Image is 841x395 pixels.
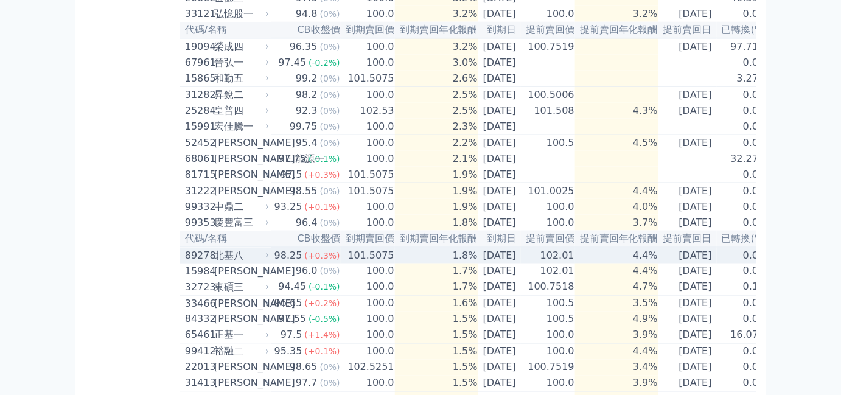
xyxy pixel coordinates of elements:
[185,312,211,327] div: 84332
[341,151,395,167] td: 100.0
[717,376,769,392] td: 0.0%
[185,55,211,70] div: 67961
[658,215,717,231] td: [DATE]
[717,327,769,344] td: 16.07%
[214,55,267,70] div: 晉弘一
[214,296,267,311] div: [PERSON_NAME]
[214,312,267,327] div: [PERSON_NAME]
[478,360,521,376] td: [DATE]
[305,347,340,357] span: (+0.1%)
[717,103,769,119] td: 0.0%
[185,215,211,230] div: 99353
[478,344,521,360] td: [DATE]
[521,312,575,327] td: 100.5
[395,247,478,264] td: 1.8%
[341,199,395,215] td: 100.0
[395,231,478,247] th: 到期賣回年化報酬
[717,135,769,152] td: 0.0%
[658,264,717,279] td: [DATE]
[214,264,267,279] div: [PERSON_NAME]
[575,183,658,200] td: 4.4%
[320,363,340,372] span: (0%)
[320,122,340,131] span: (0%)
[395,55,478,71] td: 3.0%
[717,264,769,279] td: 0.0%
[293,264,320,279] div: 96.0
[341,344,395,360] td: 100.0
[287,184,320,198] div: 98.55
[309,154,340,164] span: (-0.1%)
[395,327,478,344] td: 1.5%
[341,360,395,376] td: 102.5251
[341,279,395,296] td: 100.0
[185,40,211,54] div: 19094
[717,360,769,376] td: 0.0%
[185,264,211,279] div: 15984
[305,251,340,260] span: (+0.3%)
[271,231,341,247] th: CB收盤價
[272,296,305,311] div: 96.65
[305,170,340,180] span: (+0.3%)
[272,200,305,214] div: 93.25
[478,231,521,247] th: 到期日
[658,199,717,215] td: [DATE]
[287,40,320,54] div: 96.35
[575,135,658,152] td: 4.5%
[395,215,478,231] td: 1.8%
[395,71,478,87] td: 2.6%
[341,55,395,71] td: 100.0
[341,22,395,38] th: 到期賣回價
[575,103,658,119] td: 4.3%
[521,264,575,279] td: 102.01
[395,360,478,376] td: 1.5%
[478,119,521,135] td: [DATE]
[521,103,575,119] td: 101.508
[309,282,340,292] span: (-0.1%)
[395,22,478,38] th: 到期賣回年化報酬
[521,296,575,312] td: 100.5
[395,183,478,200] td: 1.9%
[341,87,395,103] td: 100.0
[214,360,267,375] div: [PERSON_NAME]
[341,6,395,22] td: 100.0
[287,360,320,375] div: 98.65
[478,6,521,22] td: [DATE]
[521,87,575,103] td: 100.5006
[214,40,267,54] div: 榮成四
[478,215,521,231] td: [DATE]
[478,151,521,167] td: [DATE]
[341,183,395,200] td: 101.5075
[521,279,575,296] td: 100.7518
[521,360,575,376] td: 100.7519
[276,55,309,70] div: 97.45
[395,6,478,22] td: 3.2%
[214,328,267,343] div: 正基一
[320,9,340,19] span: (0%)
[180,231,271,247] th: 代碼/名稱
[478,376,521,392] td: [DATE]
[395,119,478,135] td: 2.3%
[214,7,267,21] div: 弘憶股一
[341,312,395,327] td: 100.0
[185,280,211,295] div: 32723
[575,327,658,344] td: 3.9%
[341,119,395,135] td: 100.0
[320,379,340,388] span: (0%)
[717,199,769,215] td: 0.0%
[395,167,478,183] td: 1.9%
[717,38,769,55] td: 97.71%
[305,299,340,309] span: (+0.2%)
[293,71,320,86] div: 99.2
[717,231,769,247] th: 已轉換(%)
[185,167,211,182] div: 81715
[478,103,521,119] td: [DATE]
[478,247,521,264] td: [DATE]
[214,344,267,359] div: 裕融二
[478,135,521,152] td: [DATE]
[575,215,658,231] td: 3.7%
[575,247,658,264] td: 4.4%
[658,312,717,327] td: [DATE]
[658,183,717,200] td: [DATE]
[305,330,340,340] span: (+1.4%)
[395,199,478,215] td: 1.9%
